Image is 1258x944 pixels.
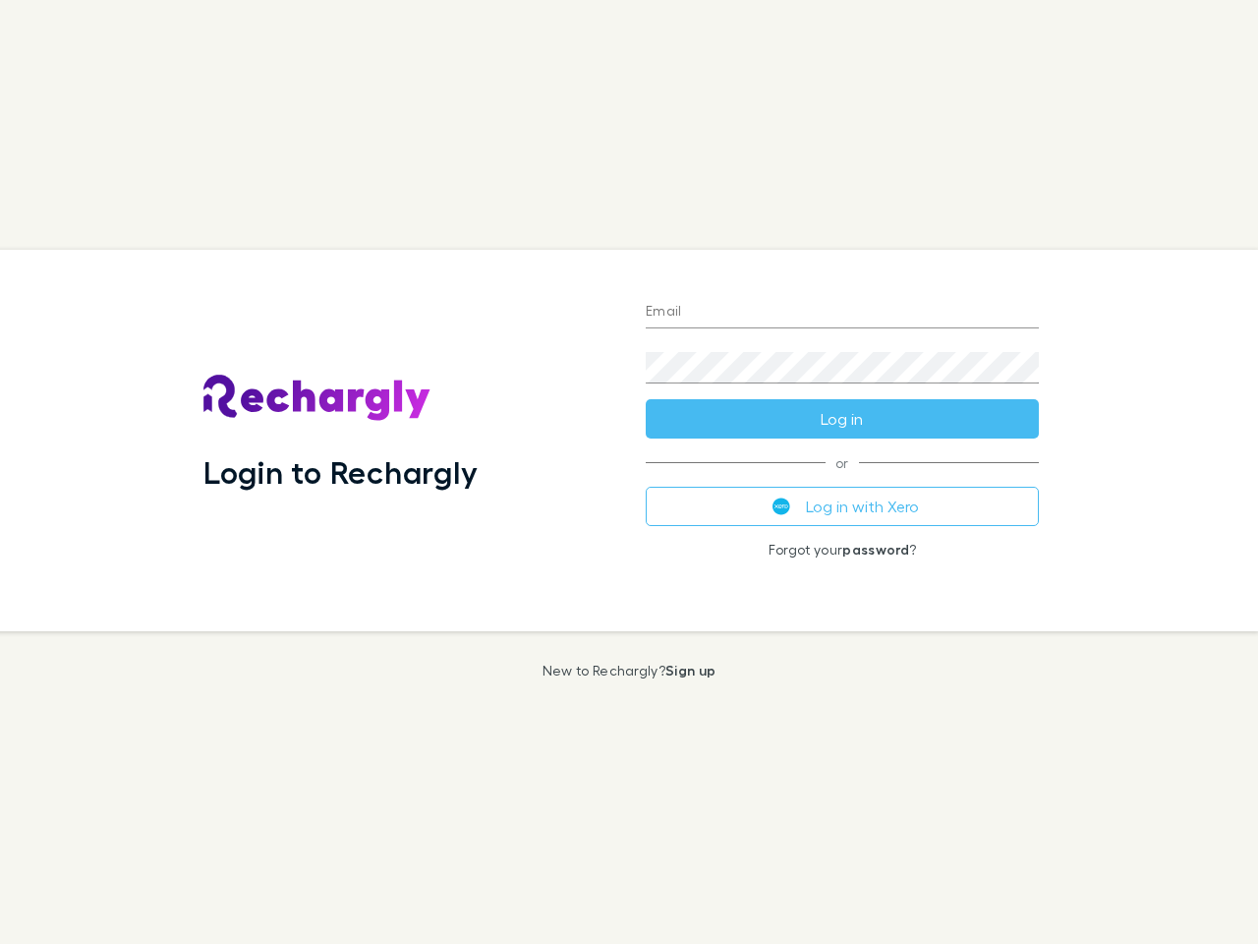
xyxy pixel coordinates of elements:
p: Forgot your ? [646,542,1039,558]
img: Xero's logo [772,498,790,515]
a: password [842,541,909,558]
button: Log in with Xero [646,487,1039,526]
button: Log in [646,399,1039,439]
p: New to Rechargly? [543,663,716,678]
span: or [646,462,1039,463]
img: Rechargly's Logo [203,375,431,422]
h1: Login to Rechargly [203,453,478,491]
a: Sign up [665,662,715,678]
